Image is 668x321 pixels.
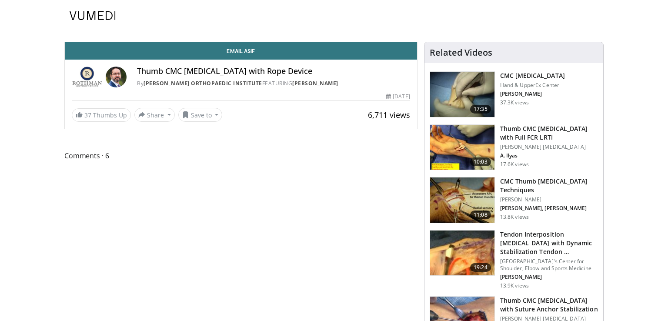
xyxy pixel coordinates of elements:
img: 155faa92-facb-4e6b-8eb7-d2d6db7ef378.150x105_q85_crop-smart_upscale.jpg [430,125,494,170]
p: [PERSON_NAME] [500,196,598,203]
a: 10:03 Thumb CMC [MEDICAL_DATA] with Full FCR LRTI [PERSON_NAME] [MEDICAL_DATA] A. Ilyas 17.6K views [430,124,598,171]
p: Melvin Rosenwasser [500,274,598,281]
a: 11:08 CMC Thumb [MEDICAL_DATA] Techniques [PERSON_NAME] [PERSON_NAME], [PERSON_NAME] 13.8K views [430,177,598,223]
h3: Thumb CMC [MEDICAL_DATA] with Full FCR LRTI [500,124,598,142]
span: 10:03 [470,157,491,166]
div: By FEATURING [137,80,410,87]
img: 54618_0000_3.png.150x105_q85_crop-smart_upscale.jpg [430,72,494,117]
img: Rothman Orthopaedic Institute [72,67,102,87]
p: Amy Ladd [500,205,598,212]
span: 6,711 views [368,110,410,120]
a: 19:24 Tendon Interposition [MEDICAL_DATA] with Dynamic Stabilization Tendon … [GEOGRAPHIC_DATA]'s... [430,230,598,289]
button: Share [134,108,175,122]
h4: Related Videos [430,47,492,58]
a: [PERSON_NAME] [292,80,338,87]
p: 13.8K views [500,214,529,221]
span: 17:35 [470,105,491,114]
img: rosenwasser_basal_joint_1.png.150x105_q85_crop-smart_upscale.jpg [430,231,494,276]
img: VuMedi Logo [70,11,116,20]
a: Email Asif [65,42,417,60]
h3: Tendon Interposition Arthroplasty with Dynamic Stabilization Tendon Transfer for CMC Arthritis [500,230,598,256]
span: Comments 6 [64,150,417,161]
p: [PERSON_NAME] [MEDICAL_DATA] [500,144,598,150]
p: Joe Imbriglia [500,90,565,97]
a: 17:35 CMC [MEDICAL_DATA] Hand & UpperEx Center [PERSON_NAME] 37.3K views [430,71,598,117]
p: [GEOGRAPHIC_DATA]'s Center for Shoulder, Elbow and Sports Medicine [500,258,598,272]
a: 37 Thumbs Up [72,108,131,122]
p: 17.6K views [500,161,529,168]
div: [DATE] [386,93,410,100]
p: Asif Ilyas [500,152,598,159]
img: 08bc6ee6-87c4-498d-b9ad-209c97b58688.150x105_q85_crop-smart_upscale.jpg [430,177,494,223]
span: 37 [84,111,91,119]
h3: Thumb CMC [MEDICAL_DATA] with Suture Anchor Stabilization [500,296,598,314]
a: [PERSON_NAME] Orthopaedic Institute [144,80,262,87]
img: Avatar [106,67,127,87]
p: 13.9K views [500,282,529,289]
h3: CMC Thumb [MEDICAL_DATA] Techniques [500,177,598,194]
p: 37.3K views [500,99,529,106]
h3: CMC [MEDICAL_DATA] [500,71,565,80]
span: 19:24 [470,263,491,272]
h4: Thumb CMC [MEDICAL_DATA] with Rope Device [137,67,410,76]
button: Save to [178,108,223,122]
p: Hand & UpperEx Center [500,82,565,89]
span: 11:08 [470,211,491,219]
